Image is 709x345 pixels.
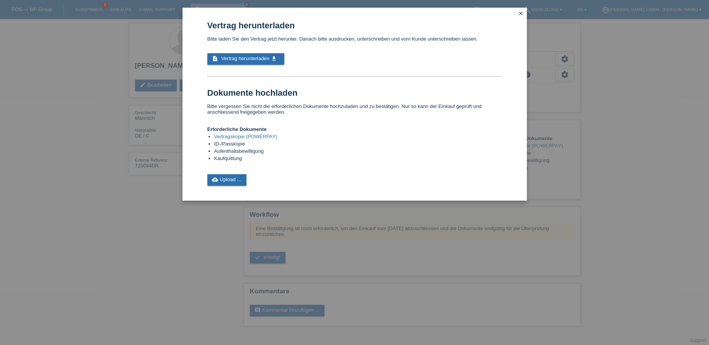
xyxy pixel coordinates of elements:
span: Vertrag herunterladen [221,56,269,61]
li: Kaufquittung [214,155,502,163]
p: Bitte vergessen Sie nicht die erforderlichen Dokumente hochzuladen und zu bestätigen. Nur so kann... [207,103,502,115]
a: description Vertrag herunterladen get_app [207,53,284,65]
a: close [516,10,526,18]
a: cloud_uploadUpload ... [207,174,247,186]
h4: Erforderliche Dokumente [207,126,502,132]
h1: Vertrag herunterladen [207,21,502,30]
li: Aufenthaltsbewilligung [214,148,502,155]
h1: Dokumente hochladen [207,88,502,98]
i: get_app [271,56,277,62]
i: close [518,10,524,16]
p: Bitte laden Sie den Vertrag jetzt herunter. Danach bitte ausdrucken, unterschreiben und vom Kunde... [207,36,502,42]
i: description [212,56,218,62]
li: ID-/Passkopie [214,141,502,148]
i: cloud_upload [212,177,218,183]
a: Vertragskopie (POWERPAY) [214,134,277,139]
